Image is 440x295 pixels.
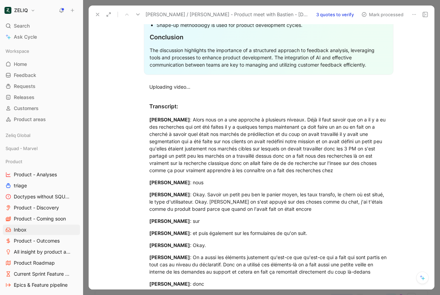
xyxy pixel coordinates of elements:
a: Product - Discovery [3,203,80,213]
span: Zeliq Global [6,132,30,139]
div: Uploading video... [149,83,388,90]
button: Mark processed [358,10,407,19]
mark: [PERSON_NAME] [149,191,190,197]
a: All insight by product areas [3,247,80,257]
div: Workspace [3,46,80,56]
a: Current Sprint Feature pipeline [3,269,80,279]
a: triage [3,180,80,191]
div: : Okay. Savoir un petit peu ben le panier moyen, les taux transfo, le chern où est situé, le type... [149,191,388,213]
button: 3 quotes to verify [313,10,357,19]
div: : et puis également sur les formulaires de qu'on suit. [149,229,388,237]
div: Shape-up methodology is used for product development cycles. [157,21,388,29]
span: [PERSON_NAME] / [PERSON_NAME] - Product meet with Bastien - [DATE] [146,10,310,19]
span: Product Roadmap [14,259,55,266]
span: Product - Discovery [14,204,59,211]
span: Product - Coming soon [14,215,66,222]
span: Product areas [14,116,46,123]
span: Current Sprint Feature pipeline [14,271,71,277]
a: Product - Coming soon [3,214,80,224]
a: Inbox [3,225,80,235]
div: : On a aussi les éléments justement qu'est-ce que qu'est-ce qui a fait qui sont partis en tout ca... [149,254,388,275]
a: Product - Outcomes [3,236,80,246]
span: Inbox [14,226,27,233]
div: Conclusion [150,32,388,42]
span: Doctypes without SQUAD [14,193,71,200]
span: triage [14,182,27,189]
div: : Alors nous on a une approche à plusieurs niveaux. Déjà il faut savoir que on a il y a eu des re... [149,116,388,174]
mark: [PERSON_NAME] [149,230,190,236]
div: : donc [149,280,388,287]
h1: ZELIQ [14,7,28,13]
div: Search [3,21,80,31]
a: Doctypes without SQUAD [3,191,80,202]
a: Product areas [3,114,80,125]
span: Home [14,61,27,68]
mark: [PERSON_NAME] [149,117,190,122]
a: Home [3,59,80,69]
mark: [PERSON_NAME] [149,242,190,248]
a: Epics & Feature pipeline [3,280,80,290]
div: Product [3,156,80,167]
a: Product - Analyses [3,169,80,180]
span: Requests [14,83,36,90]
a: Releases [3,92,80,102]
div: The discussion highlights the importance of a structured approach to feedback analysis, leveragin... [150,47,388,68]
a: Customers [3,103,80,114]
span: Releases [14,94,34,101]
span: Workspace [6,48,29,55]
div: : sur [149,217,388,225]
span: Customers [14,105,39,112]
mark: [PERSON_NAME] [149,218,190,224]
span: All insight by product areas [14,248,71,255]
div: Zeliq Global [3,130,80,142]
mark: [PERSON_NAME] [149,254,190,260]
button: ZELIQZELIQ [3,6,37,15]
a: Product Roadmap [3,258,80,268]
div: Zeliq Global [3,130,80,140]
a: Requests [3,81,80,91]
a: Ask Cycle [3,32,80,42]
div: Squad - Marvel [3,143,80,156]
span: Product - Outcomes [14,237,60,244]
span: Epics & Feature pipeline [14,282,68,288]
div: ProductProduct - AnalysestriageDoctypes without SQUADProduct - DiscoveryProduct - Coming soonInbo... [3,156,80,290]
span: Search [14,22,30,30]
span: Squad - Marvel [6,145,38,152]
div: : nous [149,179,388,186]
span: Product [6,158,22,165]
div: Squad - Marvel [3,143,80,154]
span: Product - Analyses [14,171,57,178]
div: Transcript: [149,102,388,110]
span: Ask Cycle [14,33,37,41]
mark: [PERSON_NAME] [149,179,190,185]
div: : Okay. [149,242,388,249]
mark: [PERSON_NAME] [149,281,190,287]
img: ZELIQ [4,7,11,14]
span: Feedback [14,72,36,79]
a: Feedback [3,70,80,80]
